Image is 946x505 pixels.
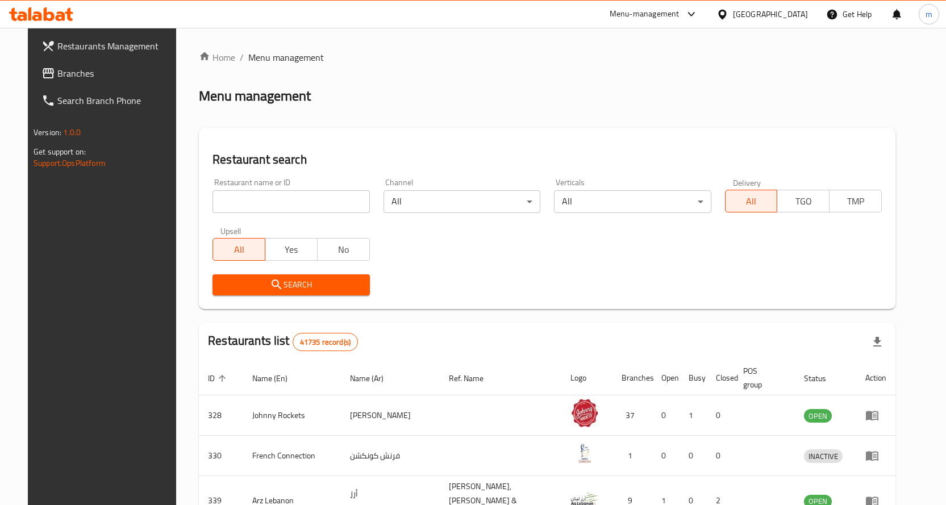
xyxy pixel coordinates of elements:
[777,190,830,212] button: TGO
[733,8,808,20] div: [GEOGRAPHIC_DATA]
[222,278,360,292] span: Search
[248,51,324,64] span: Menu management
[34,125,61,140] span: Version:
[652,436,680,476] td: 0
[322,241,365,258] span: No
[252,372,302,385] span: Name (En)
[212,238,265,261] button: All
[341,436,440,476] td: فرنش كونكشن
[57,66,177,80] span: Branches
[218,241,261,258] span: All
[680,395,707,436] td: 1
[804,372,841,385] span: Status
[804,449,843,463] div: INACTIVE
[265,238,318,261] button: Yes
[63,125,81,140] span: 1.0.0
[782,193,825,210] span: TGO
[834,193,877,210] span: TMP
[208,332,358,351] h2: Restaurants list
[57,94,177,107] span: Search Branch Phone
[243,436,341,476] td: French Connection
[293,337,357,348] span: 41735 record(s)
[212,274,369,295] button: Search
[384,190,540,213] div: All
[856,361,895,395] th: Action
[199,87,311,105] h2: Menu management
[864,328,891,356] div: Export file
[199,436,243,476] td: 330
[220,227,241,235] label: Upsell
[725,190,778,212] button: All
[199,51,895,64] nav: breadcrumb
[208,372,230,385] span: ID
[733,178,761,186] label: Delivery
[449,372,498,385] span: Ref. Name
[32,60,186,87] a: Branches
[804,450,843,463] span: INACTIVE
[32,32,186,60] a: Restaurants Management
[612,436,652,476] td: 1
[240,51,244,64] li: /
[350,372,398,385] span: Name (Ar)
[570,399,599,427] img: Johnny Rockets
[926,8,932,20] span: m
[554,190,711,213] div: All
[32,87,186,114] a: Search Branch Phone
[199,51,235,64] a: Home
[34,144,86,159] span: Get support on:
[652,395,680,436] td: 0
[680,361,707,395] th: Busy
[865,449,886,462] div: Menu
[707,436,734,476] td: 0
[212,190,369,213] input: Search for restaurant name or ID..
[293,333,358,351] div: Total records count
[730,193,773,210] span: All
[341,395,440,436] td: [PERSON_NAME]
[865,408,886,422] div: Menu
[612,395,652,436] td: 37
[743,364,781,391] span: POS group
[199,395,243,436] td: 328
[804,410,832,423] span: OPEN
[610,7,680,21] div: Menu-management
[612,361,652,395] th: Branches
[212,151,882,168] h2: Restaurant search
[243,395,341,436] td: Johnny Rockets
[829,190,882,212] button: TMP
[561,361,612,395] th: Logo
[34,156,106,170] a: Support.OpsPlatform
[707,361,734,395] th: Closed
[270,241,313,258] span: Yes
[57,39,177,53] span: Restaurants Management
[680,436,707,476] td: 0
[570,439,599,468] img: French Connection
[317,238,370,261] button: No
[652,361,680,395] th: Open
[707,395,734,436] td: 0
